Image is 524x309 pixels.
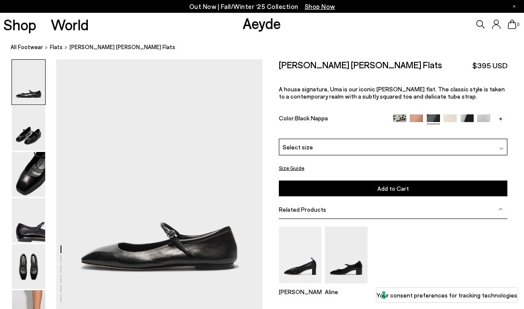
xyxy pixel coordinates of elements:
a: + [494,114,507,122]
a: Shop [3,17,36,32]
p: [PERSON_NAME] [279,288,321,295]
img: svg%3E [499,146,504,151]
a: All Footwear [11,43,43,52]
nav: breadcrumb [11,36,524,59]
a: Aeyde [243,14,281,32]
p: Out Now | Fall/Winter ‘25 Collection [189,1,335,12]
a: Narissa Ruched Pumps [PERSON_NAME] [279,277,321,295]
a: flats [50,43,63,52]
h2: [PERSON_NAME] [PERSON_NAME] Flats [279,59,442,70]
button: Add to Cart [279,181,507,196]
span: Navigate to /collections/new-in [305,3,335,10]
img: Narissa Ruched Pumps [279,227,321,283]
span: 0 [516,22,521,27]
img: Uma Mary-Jane Flats - Image 4 [12,198,45,243]
img: Uma Mary-Jane Flats - Image 3 [12,152,45,197]
a: Aline Leather Mary-Jane Pumps Aline [325,277,368,295]
a: 0 [508,20,516,29]
span: $395 USD [472,60,507,71]
img: Uma Mary-Jane Flats - Image 5 [12,244,45,289]
span: Black Nappa [295,114,328,122]
span: Add to Cart [377,185,409,192]
label: Your consent preferences for tracking technologies [376,291,517,300]
img: svg%3E [498,207,503,211]
span: flats [50,44,63,50]
img: Uma Mary-Jane Flats - Image 1 [12,60,45,105]
img: Uma Mary-Jane Flats - Image 2 [12,106,45,151]
span: [PERSON_NAME] [PERSON_NAME] Flats [69,43,175,52]
img: Aline Leather Mary-Jane Pumps [325,227,368,283]
button: Your consent preferences for tracking technologies [376,288,517,302]
p: A house signature, Uma is our iconic [PERSON_NAME] flat. The classic style is taken to a contempo... [279,85,507,100]
a: World [51,17,89,32]
span: Related Products [279,206,326,213]
div: Color: [279,114,386,124]
span: Select size [283,143,313,152]
p: Aline [325,288,368,295]
button: Size Guide [279,163,304,173]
